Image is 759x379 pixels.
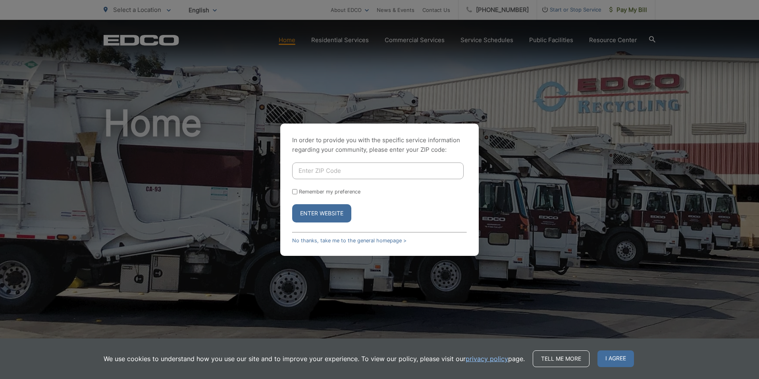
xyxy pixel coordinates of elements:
button: Enter Website [292,204,351,222]
a: privacy policy [466,354,508,364]
input: Enter ZIP Code [292,162,464,179]
p: We use cookies to understand how you use our site and to improve your experience. To view our pol... [104,354,525,364]
p: In order to provide you with the specific service information regarding your community, please en... [292,135,467,155]
a: Tell me more [533,350,589,367]
label: Remember my preference [299,189,360,195]
a: No thanks, take me to the general homepage > [292,238,406,244]
span: I agree [597,350,634,367]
